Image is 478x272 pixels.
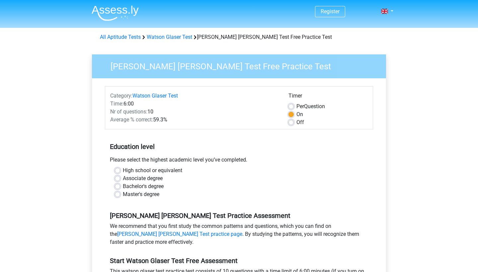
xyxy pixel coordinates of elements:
label: Associate degree [123,174,163,182]
a: Register [321,8,340,15]
div: 6:00 [105,100,283,108]
div: [PERSON_NAME] [PERSON_NAME] Test Free Practice Test [97,33,381,41]
div: Timer [288,92,368,102]
div: 59.3% [105,116,283,124]
span: Average % correct: [110,116,153,123]
div: 10 [105,108,283,116]
span: Time: [110,101,123,107]
h3: [PERSON_NAME] [PERSON_NAME] Test Free Practice Test [103,59,381,72]
label: Bachelor's degree [123,182,164,190]
div: Please select the highest academic level you’ve completed. [105,156,373,167]
h5: Start Watson Glaser Test Free Assessment [110,257,368,265]
span: Per [296,103,304,109]
img: Assessly [92,5,139,21]
h5: [PERSON_NAME] [PERSON_NAME] Test Practice Assessment [110,212,368,220]
label: Off [296,118,304,126]
a: [PERSON_NAME] [PERSON_NAME] Test practice page [117,231,242,237]
span: Nr of questions: [110,108,147,115]
span: Category: [110,93,132,99]
div: We recommend that you first study the common patterns and questions, which you can find on the . ... [105,222,373,249]
label: Question [296,102,325,110]
a: Watson Glaser Test [147,34,192,40]
h5: Education level [110,140,368,153]
a: All Aptitude Tests [100,34,141,40]
label: On [296,110,303,118]
label: Master's degree [123,190,159,198]
label: High school or equivalent [123,167,182,174]
a: Watson Glaser Test [132,93,178,99]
